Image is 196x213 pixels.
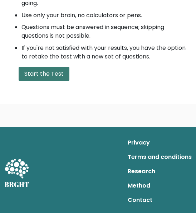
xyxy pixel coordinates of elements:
button: Start the Test [19,67,69,81]
a: Research [128,164,192,179]
a: Privacy [128,136,192,150]
a: Contact [128,193,192,207]
li: If you're not satisfied with your results, you have the option to retake the test with a new set ... [21,44,186,61]
a: Method [128,179,192,193]
li: Use only your brain, no calculators or pens. [21,11,186,20]
li: Questions must be answered in sequence; skipping questions is not possible. [21,23,186,40]
a: Terms and conditions [128,150,192,164]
